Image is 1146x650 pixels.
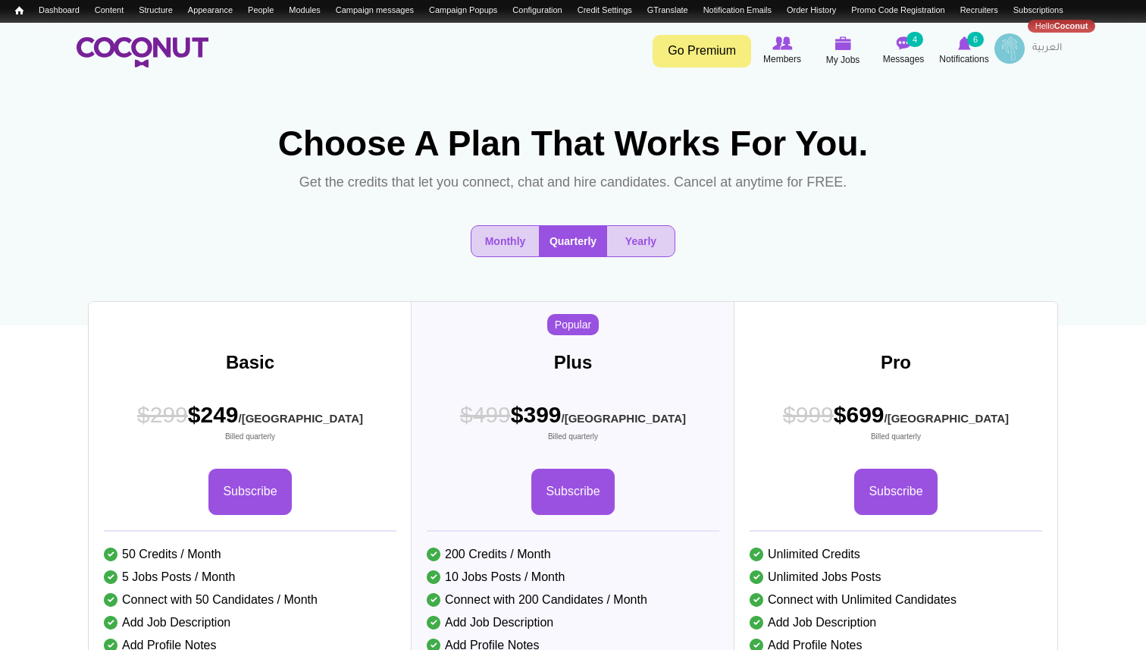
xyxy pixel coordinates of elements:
[77,37,208,68] img: Home
[293,171,853,195] p: Get the credits that let you connect, chat and hire candidates. Cancel at anytime for FREE.
[328,4,421,17] a: Campaign messages
[834,36,851,50] img: My Jobs
[270,124,876,163] h1: Choose A Plan That Works For You.
[31,20,108,33] a: Unsubscribe List
[883,52,925,67] span: Messages
[104,566,396,589] li: 5 Jobs Posts / Month
[180,4,240,17] a: Appearance
[779,4,844,17] a: Order History
[152,20,223,33] a: Invite Statistics
[505,4,569,17] a: Configuration
[750,611,1042,634] li: Add Job Description
[31,4,87,17] a: Dashboard
[104,543,396,566] li: 50 Credits / Month
[427,566,719,589] li: 10 Jobs Posts / Month
[427,543,719,566] li: 200 Credits / Month
[460,402,511,427] span: $499
[104,611,396,634] li: Add Job Description
[783,399,1009,442] span: $699
[15,5,23,16] span: Home
[772,36,792,50] img: Browse Members
[653,35,751,68] a: Go Premium
[750,566,1042,589] li: Unlimited Jobs Posts
[562,412,686,425] sub: /[GEOGRAPHIC_DATA]
[1095,20,1138,33] a: Log out
[763,52,801,67] span: Members
[1006,4,1071,17] a: Subscriptions
[240,4,281,17] a: People
[854,469,937,515] a: Subscribe
[281,4,328,17] a: Modules
[539,226,607,256] button: Quarterly
[1028,20,1096,33] a: HelloCoconut
[1025,33,1069,64] a: العربية
[752,33,813,68] a: Browse Members Members
[137,432,363,442] small: Billed quarterly
[1054,21,1088,30] strong: Coconut
[8,4,31,18] a: Home
[421,4,505,17] a: Campaign Popups
[460,399,686,442] span: $399
[750,589,1042,611] li: Connect with Unlimited Candidates
[131,4,180,17] a: Structure
[696,4,779,17] a: Notification Emails
[885,412,1009,425] sub: /[GEOGRAPHIC_DATA]
[939,52,988,67] span: Notifications
[89,353,412,372] h3: Basic
[460,432,686,442] small: Billed quarterly
[427,589,719,611] li: Connect with 200 Candidates / Month
[750,543,1042,566] li: Unlimited Credits
[953,4,1006,17] a: Recruiters
[844,4,952,17] a: Promo Code Registration
[896,36,911,50] img: Messages
[783,432,1009,442] small: Billed quarterly
[826,52,860,68] span: My Jobs
[108,20,152,33] a: Reports
[137,402,188,427] span: $299
[137,399,363,442] span: $249
[958,36,971,50] img: Notifications
[531,469,614,515] a: Subscribe
[607,226,675,256] button: Yearly
[934,33,994,68] a: Notifications Notifications 6
[813,33,873,69] a: My Jobs My Jobs
[570,4,640,17] a: Credit Settings
[412,353,734,372] h3: Plus
[640,4,696,17] a: GTranslate
[239,412,363,425] sub: /[GEOGRAPHIC_DATA]
[208,469,291,515] a: Subscribe
[104,589,396,611] li: Connect with 50 Candidates / Month
[87,4,131,17] a: Content
[547,314,599,335] span: Popular
[471,226,539,256] button: Monthly
[734,353,1057,372] h3: Pro
[783,402,834,427] span: $999
[967,32,984,47] small: 6
[906,32,923,47] small: 4
[427,611,719,634] li: Add Job Description
[873,33,934,68] a: Messages Messages 4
